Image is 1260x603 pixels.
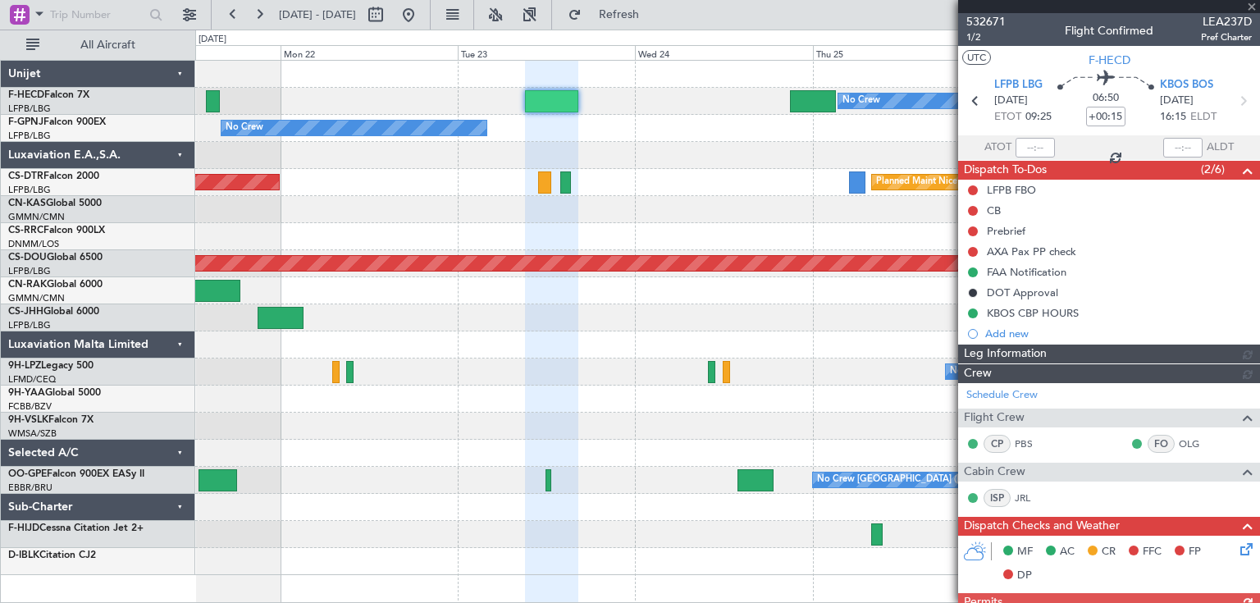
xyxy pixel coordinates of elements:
[8,307,43,317] span: CS-JHH
[1160,109,1186,126] span: 16:15
[8,427,57,440] a: WMSA/SZB
[8,226,43,235] span: CS-RRC
[987,183,1036,197] div: LFPB FBO
[962,50,991,65] button: UTC
[1017,544,1033,560] span: MF
[279,7,356,22] span: [DATE] - [DATE]
[458,45,635,60] div: Tue 23
[8,415,94,425] a: 9H-VSLKFalcon 7X
[1201,13,1252,30] span: LEA237D
[1201,161,1225,178] span: (2/6)
[8,253,47,263] span: CS-DOU
[994,109,1021,126] span: ETOT
[8,469,47,479] span: OO-GPE
[1089,52,1130,69] span: F-HECD
[1189,544,1201,560] span: FP
[1102,544,1116,560] span: CR
[987,244,1076,258] div: AXA Pax PP check
[8,307,99,317] a: CS-JHHGlobal 6000
[964,161,1047,180] span: Dispatch To-Dos
[1160,93,1194,109] span: [DATE]
[1201,30,1252,44] span: Pref Charter
[8,400,52,413] a: FCBB/BZV
[8,90,44,100] span: F-HECD
[8,388,45,398] span: 9H-YAA
[842,89,880,113] div: No Crew
[876,170,1059,194] div: Planned Maint Nice ([GEOGRAPHIC_DATA])
[8,171,99,181] a: CS-DTRFalcon 2000
[8,523,39,533] span: F-HIJD
[43,39,173,51] span: All Aircraft
[8,292,65,304] a: GMMN/CMN
[987,203,1001,217] div: CB
[281,45,458,60] div: Mon 22
[50,2,144,27] input: Trip Number
[8,373,56,386] a: LFMD/CEQ
[985,327,1252,340] div: Add new
[1207,139,1234,156] span: ALDT
[8,415,48,425] span: 9H-VSLK
[199,33,226,47] div: [DATE]
[18,32,178,58] button: All Aircraft
[8,238,59,250] a: DNMM/LOS
[8,199,102,208] a: CN-KASGlobal 5000
[8,265,51,277] a: LFPB/LBG
[8,117,106,127] a: F-GPNJFalcon 900EX
[585,9,654,21] span: Refresh
[8,117,43,127] span: F-GPNJ
[8,319,51,331] a: LFPB/LBG
[8,280,47,290] span: CN-RAK
[966,13,1006,30] span: 532671
[8,361,94,371] a: 9H-LPZLegacy 500
[950,359,988,384] div: No Crew
[1017,568,1032,584] span: DP
[8,103,51,115] a: LFPB/LBG
[817,468,1092,492] div: No Crew [GEOGRAPHIC_DATA] ([GEOGRAPHIC_DATA] National)
[8,361,41,371] span: 9H-LPZ
[8,211,65,223] a: GMMN/CMN
[994,77,1043,94] span: LFPB LBG
[8,280,103,290] a: CN-RAKGlobal 6000
[8,199,46,208] span: CN-KAS
[987,306,1079,320] div: KBOS CBP HOURS
[226,116,263,140] div: No Crew
[987,265,1066,279] div: FAA Notification
[1093,90,1119,107] span: 06:50
[8,226,105,235] a: CS-RRCFalcon 900LX
[813,45,990,60] div: Thu 25
[8,523,144,533] a: F-HIJDCessna Citation Jet 2+
[8,550,39,560] span: D-IBLK
[994,93,1028,109] span: [DATE]
[1143,544,1162,560] span: FFC
[1025,109,1052,126] span: 09:25
[8,469,144,479] a: OO-GPEFalcon 900EX EASy II
[1065,22,1153,39] div: Flight Confirmed
[1190,109,1217,126] span: ELDT
[8,171,43,181] span: CS-DTR
[8,253,103,263] a: CS-DOUGlobal 6500
[1160,77,1213,94] span: KBOS BOS
[8,184,51,196] a: LFPB/LBG
[8,130,51,142] a: LFPB/LBG
[987,286,1058,299] div: DOT Approval
[635,45,812,60] div: Wed 24
[8,482,52,494] a: EBBR/BRU
[987,224,1025,238] div: Prebrief
[1060,544,1075,560] span: AC
[8,90,89,100] a: F-HECDFalcon 7X
[560,2,659,28] button: Refresh
[8,550,96,560] a: D-IBLKCitation CJ2
[964,517,1120,536] span: Dispatch Checks and Weather
[8,388,101,398] a: 9H-YAAGlobal 5000
[984,139,1011,156] span: ATOT
[966,30,1006,44] span: 1/2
